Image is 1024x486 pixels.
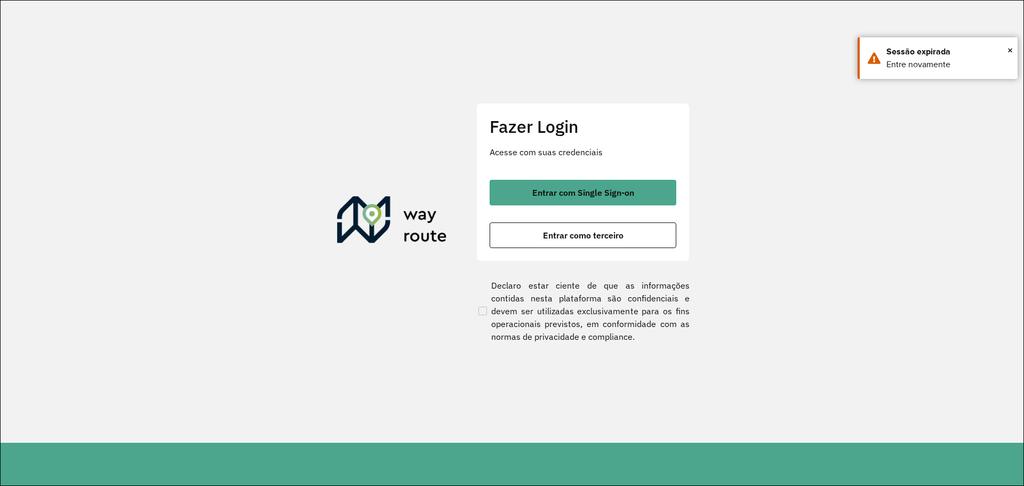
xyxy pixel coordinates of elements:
div: Entre novamente [886,58,1010,71]
label: Declaro estar ciente de que as informações contidas nesta plataforma são confidenciais e devem se... [476,279,690,343]
button: button [490,222,676,248]
span: Entrar com Single Sign-on [532,188,634,197]
span: × [1007,42,1013,58]
button: Close [1007,42,1013,58]
div: Sessão expirada [886,45,1010,58]
p: Acesse com suas credenciais [490,146,676,158]
button: button [490,180,676,205]
span: Entrar como terceiro [543,231,623,240]
img: Roteirizador AmbevTech [337,196,447,248]
h2: Fazer Login [490,116,676,137]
